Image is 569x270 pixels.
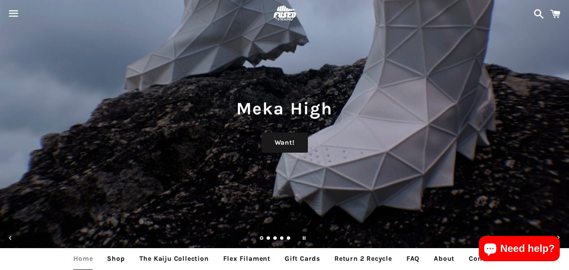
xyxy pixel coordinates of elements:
[278,248,326,269] a: Gift Cards
[427,248,461,269] a: About
[295,229,313,247] button: Pause slideshow
[217,248,277,269] a: Flex Filament
[67,248,99,269] a: Home
[462,248,502,269] a: Contact
[1,229,20,247] button: Previous slide
[273,237,278,241] a: Load slide 3
[549,229,568,247] button: Next slide
[400,248,426,269] a: FAQ
[267,237,271,241] a: Load slide 2
[8,96,561,121] h1: Meka High
[280,237,284,241] a: Load slide 4
[101,248,131,269] a: Shop
[262,132,308,153] a: Want!
[328,248,398,269] a: Return 2 Recycle
[287,237,291,241] a: Load slide 5
[260,237,264,241] a: Slide 1, current
[476,236,562,263] inbox-online-store-chat: Shopify online store chat
[133,248,215,269] a: The Kaiju Collection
